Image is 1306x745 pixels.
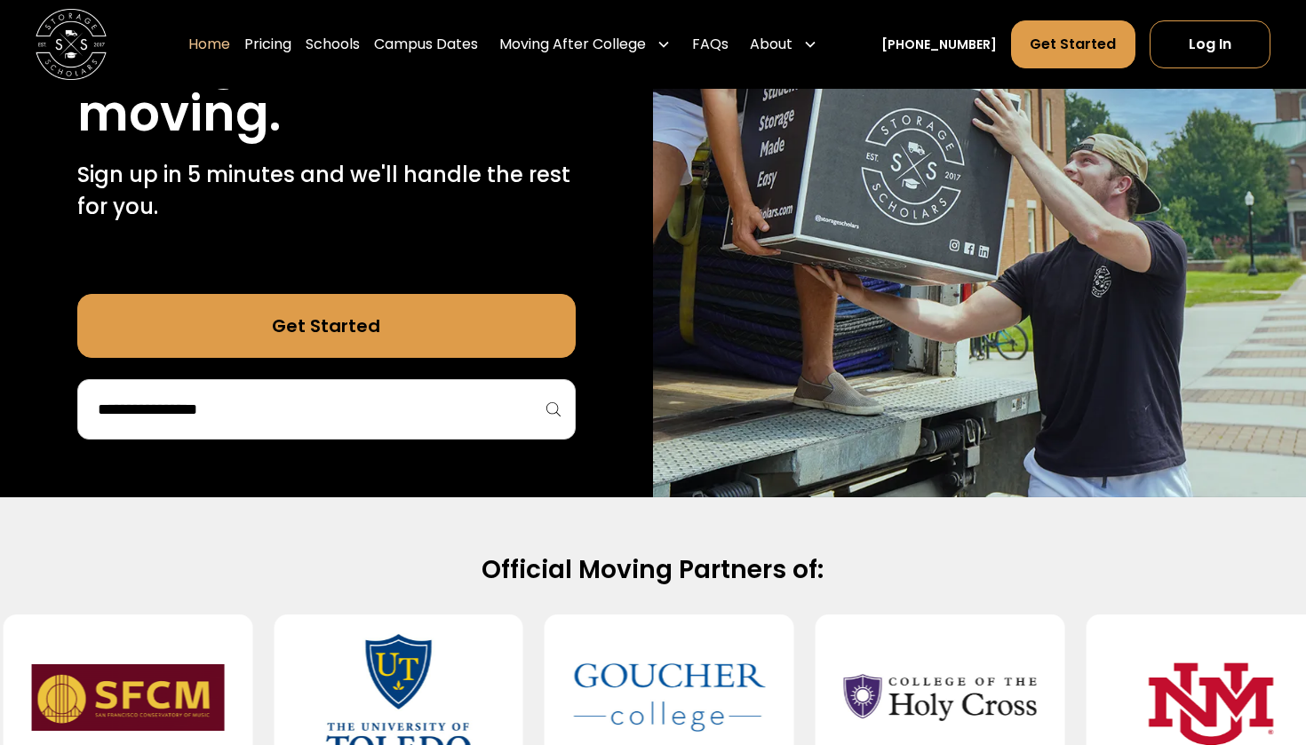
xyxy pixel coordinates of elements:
a: Schools [306,20,360,69]
a: Get Started [1011,20,1135,68]
a: FAQs [692,20,729,69]
h2: Official Moving Partners of: [83,554,1222,587]
a: Get Started [77,294,576,358]
a: Log In [1150,20,1270,68]
a: Home [188,20,230,69]
div: Moving After College [492,20,678,69]
a: home [36,9,107,80]
img: Storage Scholars main logo [36,9,107,80]
div: About [750,34,792,55]
p: Sign up in 5 minutes and we'll handle the rest for you. [77,159,576,223]
div: Moving After College [499,34,646,55]
a: Pricing [244,20,291,69]
div: About [743,20,824,69]
a: Campus Dates [374,20,478,69]
a: [PHONE_NUMBER] [881,36,997,54]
